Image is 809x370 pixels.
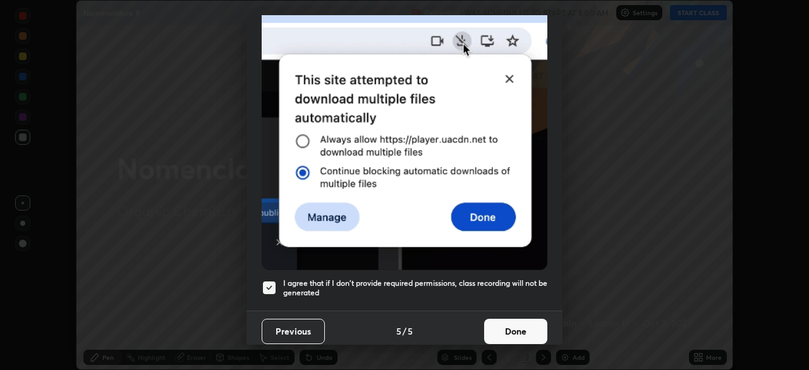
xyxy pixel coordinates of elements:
h4: 5 [408,324,413,338]
button: Previous [262,319,325,344]
h4: 5 [396,324,401,338]
button: Done [484,319,547,344]
h4: / [403,324,406,338]
h5: I agree that if I don't provide required permissions, class recording will not be generated [283,278,547,298]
